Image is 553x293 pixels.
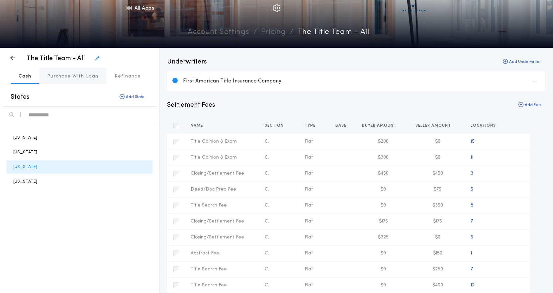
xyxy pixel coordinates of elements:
[305,203,313,208] span: Flat
[114,92,150,102] button: Add State
[13,178,37,185] p: [US_STATE]
[261,27,286,38] a: pricing
[265,267,269,272] span: C .
[378,235,389,240] span: $325
[273,4,281,12] img: img
[191,251,219,256] span: Abstract Fee
[514,100,545,110] button: Add Fee
[335,123,348,128] span: Base
[305,171,313,176] span: Flat
[27,54,85,63] p: The Title Team - All
[435,155,440,160] span: $0
[191,139,237,144] span: Title Opinion & Exam
[381,283,386,288] span: $0
[379,219,388,224] span: $175
[265,251,269,256] span: C .
[265,187,269,192] span: C .
[378,139,389,144] span: $200
[401,5,425,11] img: vs-icon
[432,267,443,272] span: $250
[265,171,269,176] span: C .
[265,122,289,129] button: Section
[471,154,473,161] button: 11
[433,219,442,224] span: $175
[13,134,37,141] p: [US_STATE]
[471,282,475,289] button: 12
[471,170,473,177] button: 3
[191,187,236,192] span: Deed/Doc Prep Fee
[265,235,269,240] span: C .
[305,235,313,240] span: Flat
[13,149,37,155] p: [US_STATE]
[265,155,269,160] span: C .
[471,123,497,128] span: Locations
[471,202,473,209] button: 8
[499,57,545,67] button: Add Underwriter
[191,203,227,208] span: Title Search Fee
[381,203,386,208] span: $0
[191,123,204,128] span: Name
[432,203,443,208] span: $350
[378,155,389,160] span: $300
[191,155,237,160] span: Title Opinion & Exam
[305,283,313,288] span: Flat
[290,27,294,38] p: /
[471,234,473,241] button: 5
[432,283,443,288] span: $400
[265,203,269,208] span: C .
[13,164,37,170] p: [US_STATE]
[471,138,475,145] button: 15
[253,27,257,38] p: /
[298,27,369,38] p: The Title Team - All
[471,218,473,225] button: 7
[471,186,473,193] button: 5
[265,219,269,224] span: C .
[362,123,398,128] span: Buyer Amount
[167,100,215,110] p: Settlement Fees
[305,122,321,129] button: Type
[435,235,440,240] span: $0
[305,251,313,256] span: Flat
[471,250,472,257] button: 1
[381,187,386,192] span: $0
[191,122,208,129] button: Name
[191,171,244,176] span: Closing/Settlement Fee
[191,219,244,224] span: Closing/Settlement Fee
[188,27,249,38] a: Account Settings
[11,92,30,102] p: States
[167,57,207,67] p: Underwriters
[115,73,141,80] p: Refinance
[265,283,269,288] span: C .
[19,73,31,80] p: Cash
[434,187,441,192] span: $75
[471,266,473,273] button: 7
[305,123,317,128] span: Type
[381,251,386,256] span: $0
[378,171,389,176] span: $450
[305,139,313,144] span: Flat
[415,123,452,128] span: Seller Amount
[305,219,313,224] span: Flat
[305,187,313,192] span: Flat
[432,171,443,176] span: $450
[435,139,440,144] span: $0
[305,155,313,160] span: Flat
[191,267,227,272] span: Title Search Fee
[433,251,442,256] span: $150
[265,123,285,128] span: Section
[381,267,386,272] span: $0
[47,73,99,80] p: Purchase With Loan
[183,77,540,85] div: First American Title Insurance Company
[191,235,244,240] span: Closing/Settlement Fee
[265,139,269,144] span: C .
[191,283,227,288] span: Title Search Fee
[305,267,313,272] span: Flat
